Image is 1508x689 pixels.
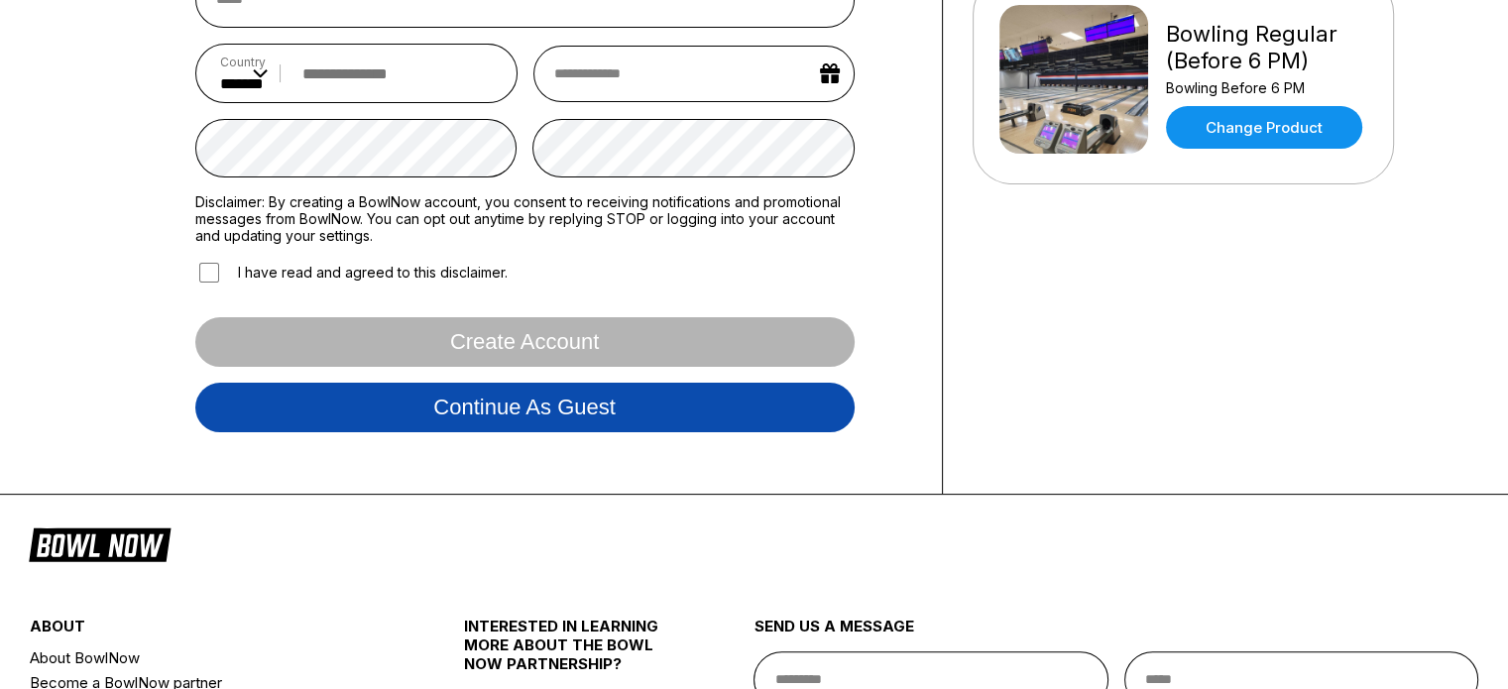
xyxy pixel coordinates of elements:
a: Change Product [1166,106,1362,149]
button: Continue as guest [195,383,855,432]
div: INTERESTED IN LEARNING MORE ABOUT THE BOWL NOW PARTNERSHIP? [464,617,681,689]
a: About BowlNow [30,645,392,670]
label: I have read and agreed to this disclaimer. [195,260,508,286]
label: Disclaimer: By creating a BowlNow account, you consent to receiving notifications and promotional... [195,193,855,244]
img: Bowling Regular (Before 6 PM) [999,5,1148,154]
div: Bowling Before 6 PM [1166,79,1367,96]
div: send us a message [754,617,1478,651]
input: I have read and agreed to this disclaimer. [199,263,219,283]
label: Country [220,55,268,69]
div: about [30,617,392,645]
div: Bowling Regular (Before 6 PM) [1166,21,1367,74]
